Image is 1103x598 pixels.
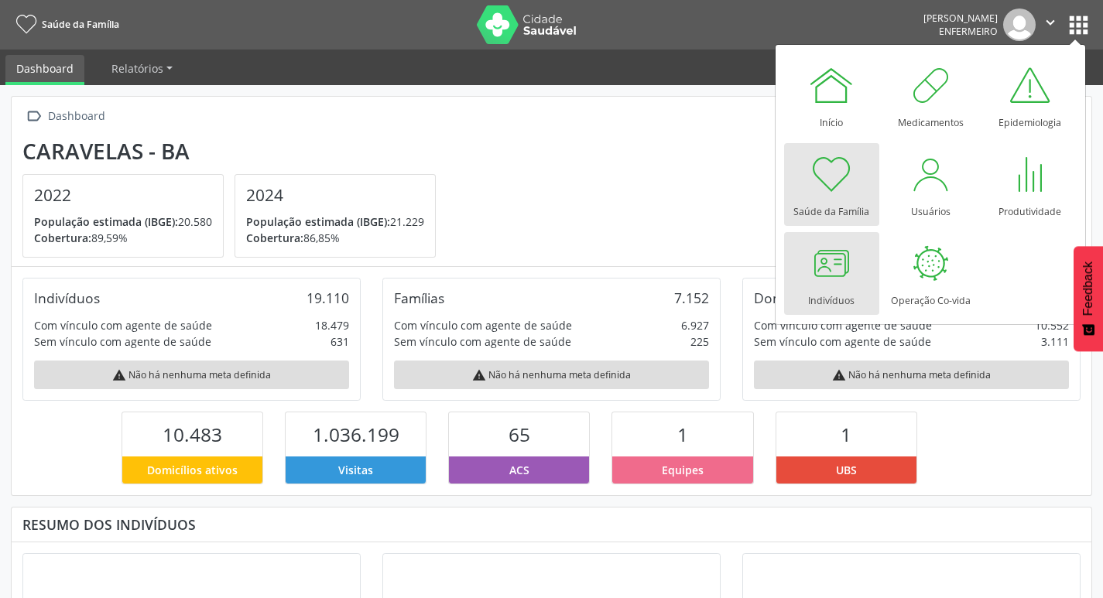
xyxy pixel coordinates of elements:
[331,333,349,350] div: 631
[111,61,163,76] span: Relatórios
[754,333,931,350] div: Sem vínculo com agente de saúde
[42,18,119,31] span: Saúde da Família
[101,55,183,82] a: Relatórios
[784,232,879,315] a: Indivíduos
[34,361,349,389] div: Não há nenhuma meta definida
[22,516,1081,533] div: Resumo dos indivíduos
[34,230,212,246] p: 89,59%
[1065,12,1092,39] button: apps
[1074,246,1103,351] button: Feedback - Mostrar pesquisa
[754,289,818,306] div: Domicílios
[338,462,373,478] span: Visitas
[394,361,709,389] div: Não há nenhuma meta definida
[883,232,978,315] a: Operação Co-vida
[681,317,709,333] div: 6.927
[677,422,688,447] span: 1
[832,368,846,382] i: warning
[509,422,530,447] span: 65
[34,317,212,333] div: Com vínculo com agente de saúde
[690,333,709,350] div: 225
[246,214,390,229] span: População estimada (IBGE):
[509,462,529,478] span: ACS
[11,12,119,37] a: Saúde da Família
[315,317,349,333] div: 18.479
[394,333,571,350] div: Sem vínculo com agente de saúde
[754,317,932,333] div: Com vínculo com agente de saúde
[394,289,444,306] div: Famílias
[163,422,222,447] span: 10.483
[662,462,704,478] span: Equipes
[923,12,998,25] div: [PERSON_NAME]
[307,289,349,306] div: 19.110
[22,105,108,128] a:  Dashboard
[883,143,978,226] a: Usuários
[836,462,857,478] span: UBS
[45,105,108,128] div: Dashboard
[147,462,238,478] span: Domicílios ativos
[883,54,978,137] a: Medicamentos
[34,289,100,306] div: Indivíduos
[246,186,424,205] h4: 2024
[34,333,211,350] div: Sem vínculo com agente de saúde
[472,368,486,382] i: warning
[22,138,447,164] div: Caravelas - BA
[841,422,851,447] span: 1
[22,105,45,128] i: 
[34,231,91,245] span: Cobertura:
[754,361,1069,389] div: Não há nenhuma meta definida
[34,214,212,230] p: 20.580
[34,214,178,229] span: População estimada (IBGE):
[394,317,572,333] div: Com vínculo com agente de saúde
[1036,9,1065,41] button: 
[674,289,709,306] div: 7.152
[1003,9,1036,41] img: img
[34,186,212,205] h4: 2022
[1041,333,1069,350] div: 3.111
[5,55,84,85] a: Dashboard
[784,54,879,137] a: Início
[313,422,399,447] span: 1.036.199
[1081,261,1095,316] span: Feedback
[246,230,424,246] p: 86,85%
[1042,14,1059,31] i: 
[982,143,1077,226] a: Produtividade
[112,368,126,382] i: warning
[1035,317,1069,333] div: 10.552
[939,25,998,38] span: Enfermeiro
[246,231,303,245] span: Cobertura:
[982,54,1077,137] a: Epidemiologia
[784,143,879,226] a: Saúde da Família
[246,214,424,230] p: 21.229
